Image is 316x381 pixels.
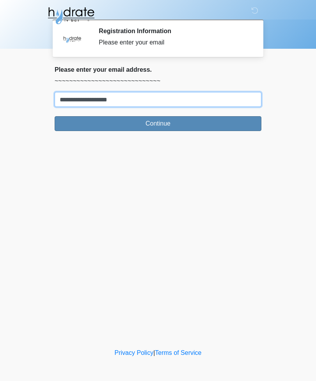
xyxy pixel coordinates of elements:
[47,6,95,25] img: Hydrate IV Bar - Fort Collins Logo
[155,349,201,356] a: Terms of Service
[55,116,261,131] button: Continue
[60,27,84,51] img: Agent Avatar
[99,38,250,47] div: Please enter your email
[115,349,154,356] a: Privacy Policy
[55,66,261,73] h2: Please enter your email address.
[153,349,155,356] a: |
[55,76,261,86] p: ~~~~~~~~~~~~~~~~~~~~~~~~~~~~~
